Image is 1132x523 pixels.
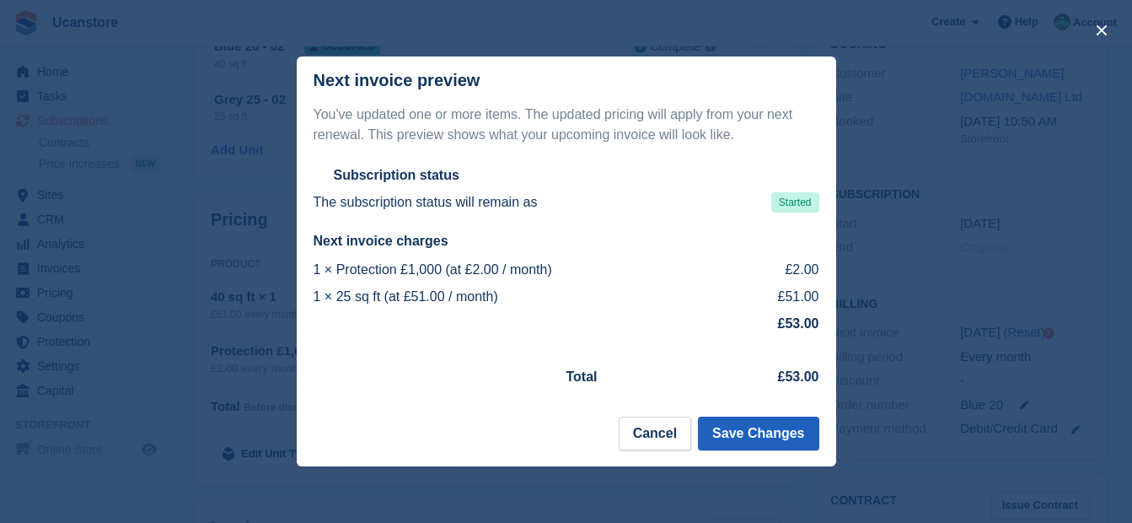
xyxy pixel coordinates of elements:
p: You've updated one or more items. The updated pricing will apply from your next renewal. This pre... [314,105,819,145]
td: 1 × 25 sq ft (at £51.00 / month) [314,283,745,310]
h2: Next invoice charges [314,233,819,250]
button: close [1088,17,1115,44]
strong: Total [566,369,598,384]
button: Cancel [619,417,691,450]
td: 1 × Protection £1,000 (at £2.00 / month) [314,256,745,283]
span: Started [771,192,819,213]
p: Next invoice preview [314,71,480,90]
strong: £53.00 [778,369,819,384]
strong: £53.00 [778,316,819,331]
button: Save Changes [698,417,818,450]
h2: Subscription status [334,167,459,184]
td: £2.00 [744,256,818,283]
td: £51.00 [744,283,818,310]
p: The subscription status will remain as [314,192,538,213]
